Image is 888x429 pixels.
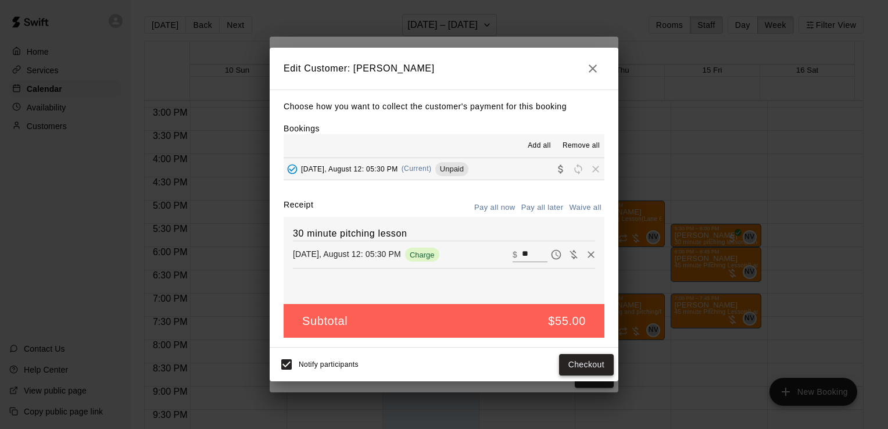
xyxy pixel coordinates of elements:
h6: 30 minute pitching lesson [293,226,595,241]
button: Added - Collect Payment [284,160,301,178]
button: Waive all [566,199,604,217]
span: Remove all [563,140,600,152]
span: Reschedule [570,164,587,173]
h5: $55.00 [548,313,586,329]
span: Charge [405,251,439,259]
span: Collect payment [552,164,570,173]
p: Choose how you want to collect the customer's payment for this booking [284,99,604,114]
p: [DATE], August 12: 05:30 PM [293,248,401,260]
span: Notify participants [299,361,359,369]
span: Add all [528,140,551,152]
span: [DATE], August 12: 05:30 PM [301,165,398,173]
button: Checkout [559,354,614,376]
span: Unpaid [435,165,468,173]
button: Add all [521,137,558,155]
button: Remove [582,246,600,263]
button: Pay all now [471,199,518,217]
label: Receipt [284,199,313,217]
button: Added - Collect Payment[DATE], August 12: 05:30 PM(Current)UnpaidCollect paymentRescheduleRemove [284,158,604,180]
span: Waive payment [565,249,582,259]
span: (Current) [402,165,432,173]
span: Remove [587,164,604,173]
span: Pay later [547,249,565,259]
p: $ [513,249,517,260]
h5: Subtotal [302,313,348,329]
button: Remove all [558,137,604,155]
h2: Edit Customer: [PERSON_NAME] [270,48,618,90]
button: Pay all later [518,199,567,217]
label: Bookings [284,124,320,133]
